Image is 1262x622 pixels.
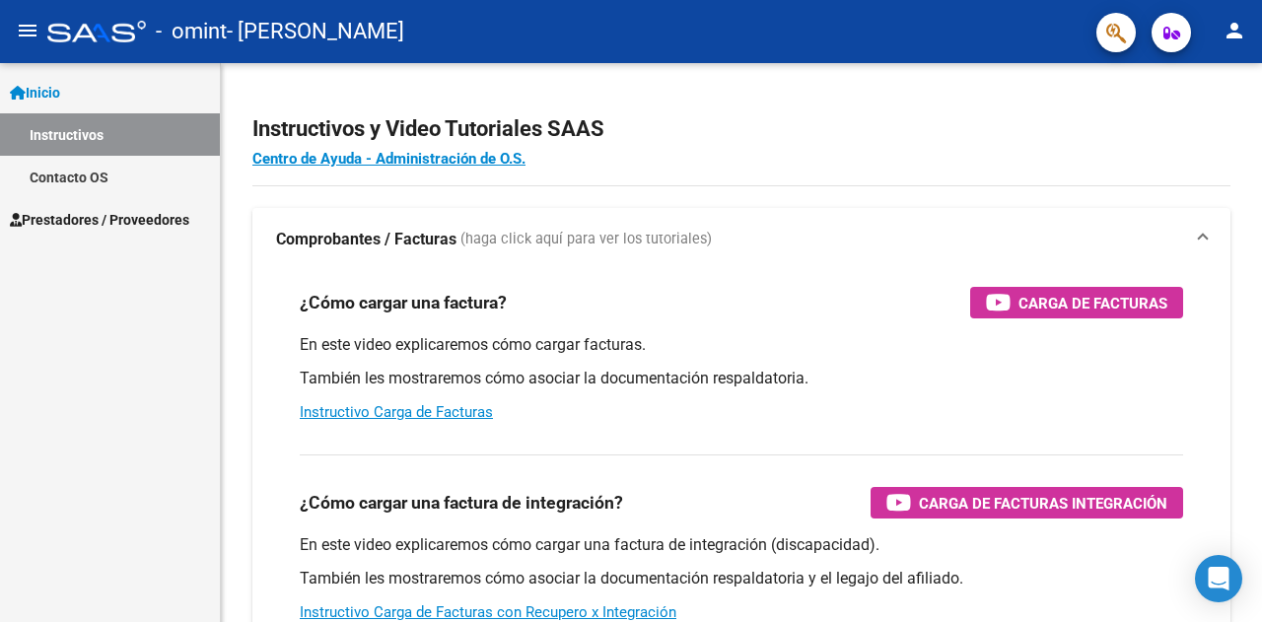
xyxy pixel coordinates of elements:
[300,403,493,421] a: Instructivo Carga de Facturas
[919,491,1167,516] span: Carga de Facturas Integración
[16,19,39,42] mat-icon: menu
[10,82,60,104] span: Inicio
[300,534,1183,556] p: En este video explicaremos cómo cargar una factura de integración (discapacidad).
[252,150,526,168] a: Centro de Ayuda - Administración de O.S.
[227,10,404,53] span: - [PERSON_NAME]
[252,110,1230,148] h2: Instructivos y Video Tutoriales SAAS
[871,487,1183,518] button: Carga de Facturas Integración
[300,568,1183,589] p: También les mostraremos cómo asociar la documentación respaldatoria y el legajo del afiliado.
[1223,19,1246,42] mat-icon: person
[300,368,1183,389] p: También les mostraremos cómo asociar la documentación respaldatoria.
[1195,555,1242,602] div: Open Intercom Messenger
[970,287,1183,318] button: Carga de Facturas
[300,489,623,517] h3: ¿Cómo cargar una factura de integración?
[1018,291,1167,315] span: Carga de Facturas
[300,289,507,316] h3: ¿Cómo cargar una factura?
[460,229,712,250] span: (haga click aquí para ver los tutoriales)
[300,603,676,621] a: Instructivo Carga de Facturas con Recupero x Integración
[300,334,1183,356] p: En este video explicaremos cómo cargar facturas.
[156,10,227,53] span: - omint
[276,229,456,250] strong: Comprobantes / Facturas
[252,208,1230,271] mat-expansion-panel-header: Comprobantes / Facturas (haga click aquí para ver los tutoriales)
[10,209,189,231] span: Prestadores / Proveedores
